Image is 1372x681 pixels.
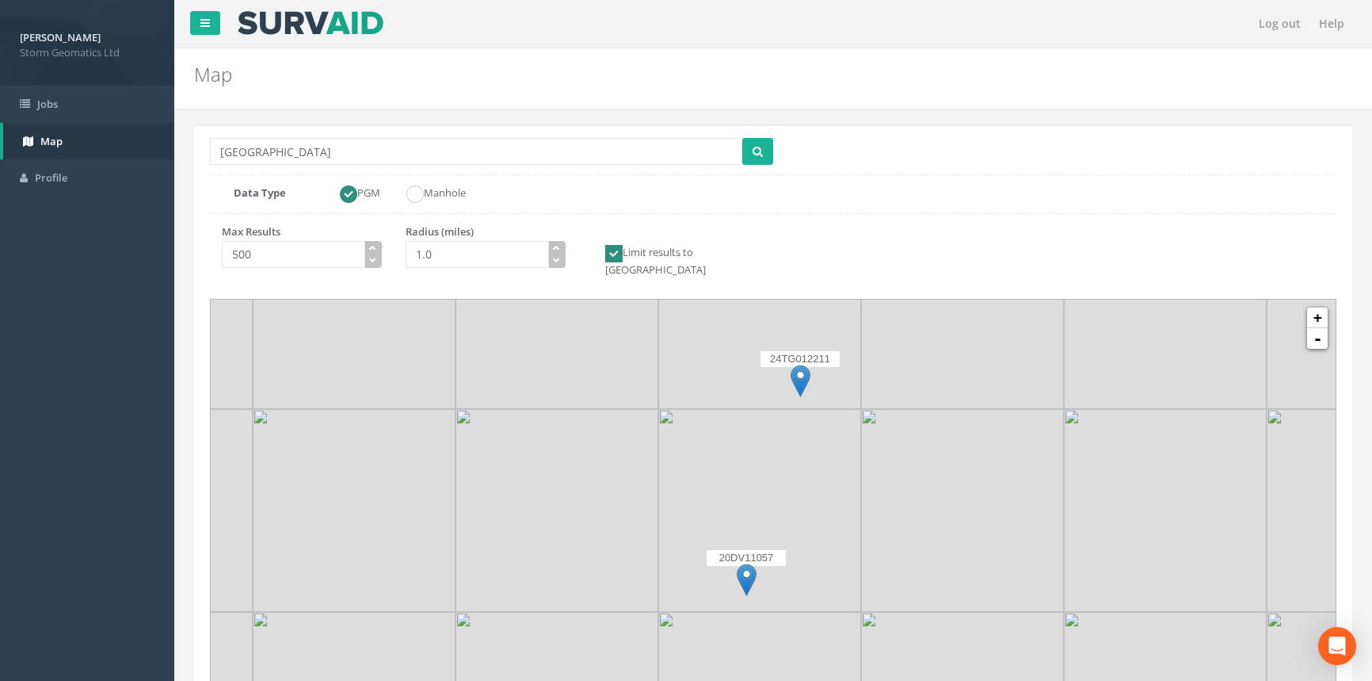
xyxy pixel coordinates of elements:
p: Max Results [222,224,382,239]
img: 5393@2x [658,206,861,409]
p: 20DV11057 [707,550,786,566]
img: 5394@2x [455,409,658,612]
img: marker-icon.png [791,365,810,397]
span: Jobs [37,97,58,111]
label: Manhole [391,186,466,203]
a: + [1307,308,1328,328]
img: 5393@2x [455,206,658,409]
a: Map [3,123,174,160]
span: Map [40,134,63,148]
img: 5394@2x [1064,409,1267,612]
span: Storm Geomatics Ltd [20,45,154,60]
img: 5394@2x [861,409,1064,612]
p: Radius (miles) [406,224,566,239]
strong: [PERSON_NAME] [20,30,101,44]
span: Profile [35,170,67,185]
h2: Map [194,64,1155,85]
a: [PERSON_NAME] Storm Geomatics Ltd [20,26,154,59]
img: 5393@2x [861,206,1064,409]
a: - [1307,328,1328,349]
img: 5393@2x [1064,206,1267,409]
img: 5394@2x [658,409,861,612]
img: 5394@2x [253,409,455,612]
img: marker-icon.png [737,564,757,596]
p: 24TG012211 [760,351,840,367]
img: 5393@2x [253,206,455,409]
label: Data Type [222,186,312,201]
input: Enter place name or postcode [210,138,742,165]
label: Limit results to [GEOGRAPHIC_DATA] [589,245,749,277]
label: PGM [324,186,380,203]
div: Open Intercom Messenger [1318,627,1356,665]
